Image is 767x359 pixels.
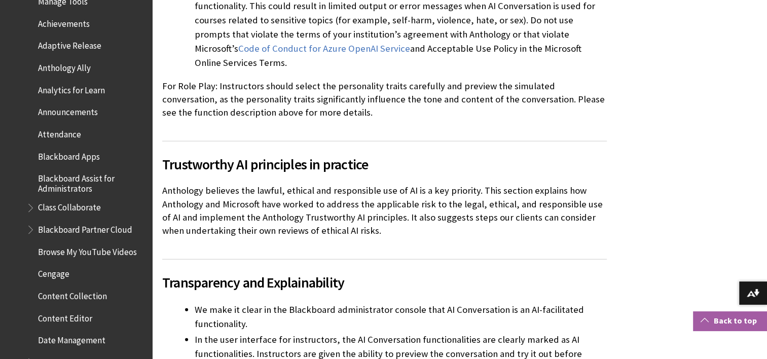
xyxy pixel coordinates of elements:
[38,126,81,139] span: Attendance
[693,311,767,330] a: Back to top
[38,221,132,235] span: Blackboard Partner Cloud
[38,199,101,213] span: Class Collaborate
[38,82,105,95] span: Analytics for Learn
[162,272,607,293] span: Transparency and Explainability
[195,303,607,331] li: We make it clear in the Blackboard administrator console that AI Conversation is an AI-facilitate...
[38,170,145,194] span: Blackboard Assist for Administrators
[38,243,137,257] span: Browse My YouTube Videos
[38,332,105,346] span: Date Management
[38,38,101,51] span: Adaptive Release
[38,266,69,279] span: Cengage
[162,154,607,175] span: Trustworthy AI principles in practice
[162,80,607,120] p: For Role Play: Instructors should select the personality traits carefully and preview the simulat...
[238,43,410,55] a: Code of Conduct for Azure OpenAI Service
[38,288,107,301] span: Content Collection
[162,184,607,237] p: Anthology believes the lawful, ethical and responsible use of AI is a key priority. This section ...
[38,15,90,29] span: Achievements
[38,148,100,162] span: Blackboard Apps
[38,59,91,73] span: Anthology Ally
[38,103,98,117] span: Announcements
[38,310,92,324] span: Content Editor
